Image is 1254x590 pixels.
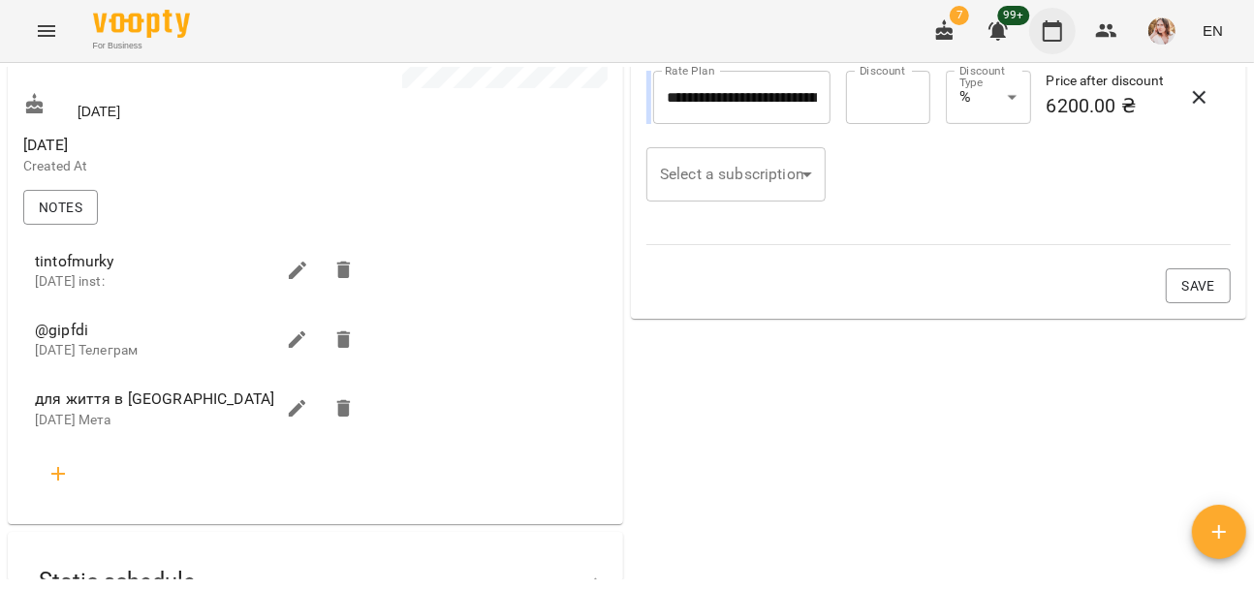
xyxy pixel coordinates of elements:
[998,6,1030,25] span: 99+
[93,40,190,52] span: For Business
[35,273,105,289] span: [DATE] inst:
[35,250,274,273] span: tintofmurky
[93,10,190,38] img: Voopty Logo
[35,388,274,411] span: для життя в [GEOGRAPHIC_DATA]
[646,147,826,202] div: ​
[35,319,274,342] span: @gipfdi
[39,196,82,219] span: Notes
[1047,91,1181,121] h6: 6200.00 ₴
[1047,71,1181,92] h6: Price after discount
[19,89,316,125] div: [DATE]
[1195,13,1231,48] button: EN
[23,8,70,54] button: Menu
[1203,20,1223,41] span: EN
[23,190,98,225] button: Notes
[1181,274,1215,297] span: Save
[950,6,969,25] span: 7
[23,134,312,157] span: [DATE]
[35,342,138,357] span: [DATE] Телеграм
[1166,268,1231,303] button: Save
[23,157,312,176] p: Created At
[35,412,111,427] span: [DATE] Мета
[1148,17,1176,45] img: cd58824c68fe8f7eba89630c982c9fb7.jpeg
[946,71,1030,125] div: %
